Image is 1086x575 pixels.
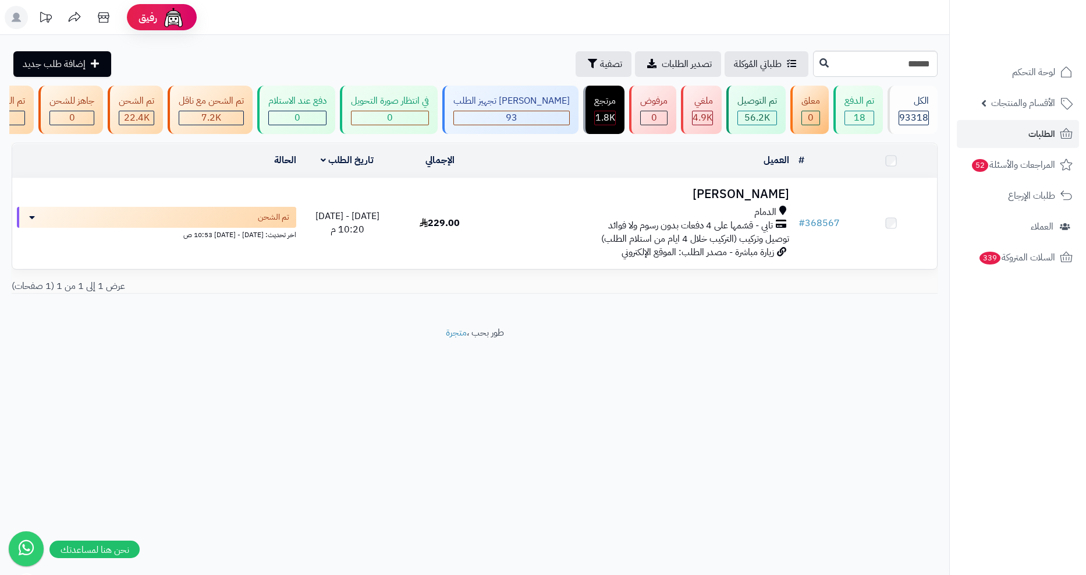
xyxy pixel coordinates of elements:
[506,111,517,125] span: 93
[831,86,885,134] a: تم الدفع 18
[899,111,928,125] span: 93318
[162,6,185,29] img: ai-face.png
[119,111,154,125] div: 22360
[274,153,296,167] a: الحالة
[201,111,221,125] span: 7.2K
[808,111,814,125] span: 0
[971,157,1055,173] span: المراجعات والأسئلة
[420,216,460,230] span: 229.00
[734,57,782,71] span: طلباتي المُوكلة
[105,86,165,134] a: تم الشحن 22.4K
[440,86,581,134] a: [PERSON_NAME] تجهيز الطلب 93
[446,326,467,340] a: متجرة
[978,249,1055,266] span: السلات المتروكة
[798,216,805,230] span: #
[885,86,940,134] a: الكل93318
[991,95,1055,111] span: الأقسام والمنتجات
[693,111,712,125] div: 4937
[979,252,1000,264] span: 339
[1012,64,1055,80] span: لوحة التحكم
[595,111,615,125] div: 1783
[725,51,808,77] a: طلباتي المُوكلة
[692,94,713,108] div: ملغي
[640,94,668,108] div: مرفوض
[36,86,105,134] a: جاهز للشحن 0
[124,111,150,125] span: 22.4K
[17,228,296,240] div: اخر تحديث: [DATE] - [DATE] 10:53 ص
[693,111,712,125] span: 4.9K
[854,111,865,125] span: 18
[576,51,631,77] button: تصفية
[957,213,1079,241] a: العملاء
[179,94,244,108] div: تم الشحن مع ناقل
[351,94,429,108] div: في انتظار صورة التحويل
[3,280,475,293] div: عرض 1 إلى 1 من 1 (1 صفحات)
[179,111,243,125] div: 7223
[69,111,75,125] span: 0
[651,111,657,125] span: 0
[622,245,774,259] span: زيارة مباشرة - مصدر الطلب: الموقع الإلكتروني
[31,6,60,32] a: تحديثات المنصة
[788,86,831,134] a: معلق 0
[119,94,154,108] div: تم الشحن
[957,151,1079,179] a: المراجعات والأسئلة52
[600,57,622,71] span: تصفية
[738,111,776,125] div: 56194
[269,111,326,125] div: 0
[321,153,374,167] a: تاريخ الطلب
[13,51,111,77] a: إضافة طلب جديد
[581,86,627,134] a: مرتجع 1.8K
[737,94,777,108] div: تم التوصيل
[972,159,988,172] span: 52
[802,111,819,125] div: 0
[844,94,874,108] div: تم الدفع
[627,86,679,134] a: مرفوض 0
[255,86,338,134] a: دفع عند الاستلام 0
[764,153,789,167] a: العميل
[1031,218,1053,235] span: العملاء
[899,94,929,108] div: الكل
[165,86,255,134] a: تم الشحن مع ناقل 7.2K
[724,86,788,134] a: تم التوصيل 56.2K
[338,86,440,134] a: في انتظار صورة التحويل 0
[641,111,667,125] div: 0
[352,111,428,125] div: 0
[139,10,157,24] span: رفيق
[1028,126,1055,142] span: الطلبات
[798,153,804,167] a: #
[957,120,1079,148] a: الطلبات
[801,94,820,108] div: معلق
[49,94,94,108] div: جاهز للشحن
[491,188,789,201] h3: [PERSON_NAME]
[50,111,94,125] div: 0
[268,94,326,108] div: دفع عند الاستلام
[754,206,776,219] span: الدمام
[608,219,773,232] span: تابي - قسّمها على 4 دفعات بدون رسوم ولا فوائد
[662,57,712,71] span: تصدير الطلبات
[635,51,721,77] a: تصدير الطلبات
[601,232,789,246] span: توصيل وتركيب (التركيب خلال 4 ايام من استلام الطلب)
[258,211,289,223] span: تم الشحن
[957,58,1079,86] a: لوحة التحكم
[679,86,724,134] a: ملغي 4.9K
[595,111,615,125] span: 1.8K
[387,111,393,125] span: 0
[957,182,1079,210] a: طلبات الإرجاع
[744,111,770,125] span: 56.2K
[454,111,569,125] div: 93
[957,244,1079,271] a: السلات المتروكة339
[845,111,874,125] div: 18
[294,111,300,125] span: 0
[798,216,840,230] a: #368567
[315,209,379,237] span: [DATE] - [DATE] 10:20 م
[425,153,455,167] a: الإجمالي
[23,57,86,71] span: إضافة طلب جديد
[453,94,570,108] div: [PERSON_NAME] تجهيز الطلب
[594,94,616,108] div: مرتجع
[1008,188,1055,204] span: طلبات الإرجاع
